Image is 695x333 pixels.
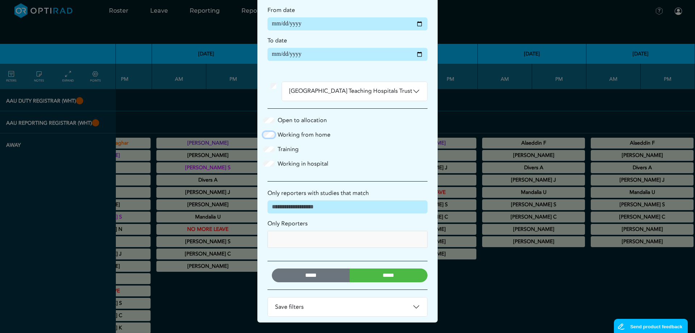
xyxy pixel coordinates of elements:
[271,234,322,245] input: null
[268,36,287,45] label: To date
[268,189,369,197] label: Only reporters with studies that match
[268,297,427,316] button: Save filters
[282,82,427,101] button: [GEOGRAPHIC_DATA] Teaching Hospitals Trust
[278,145,299,154] label: Training
[278,130,330,139] label: Working from home
[268,6,295,14] label: From date
[278,116,327,125] label: Open to allocation
[268,219,308,228] label: Only Reporters
[278,159,328,168] label: Working in hospital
